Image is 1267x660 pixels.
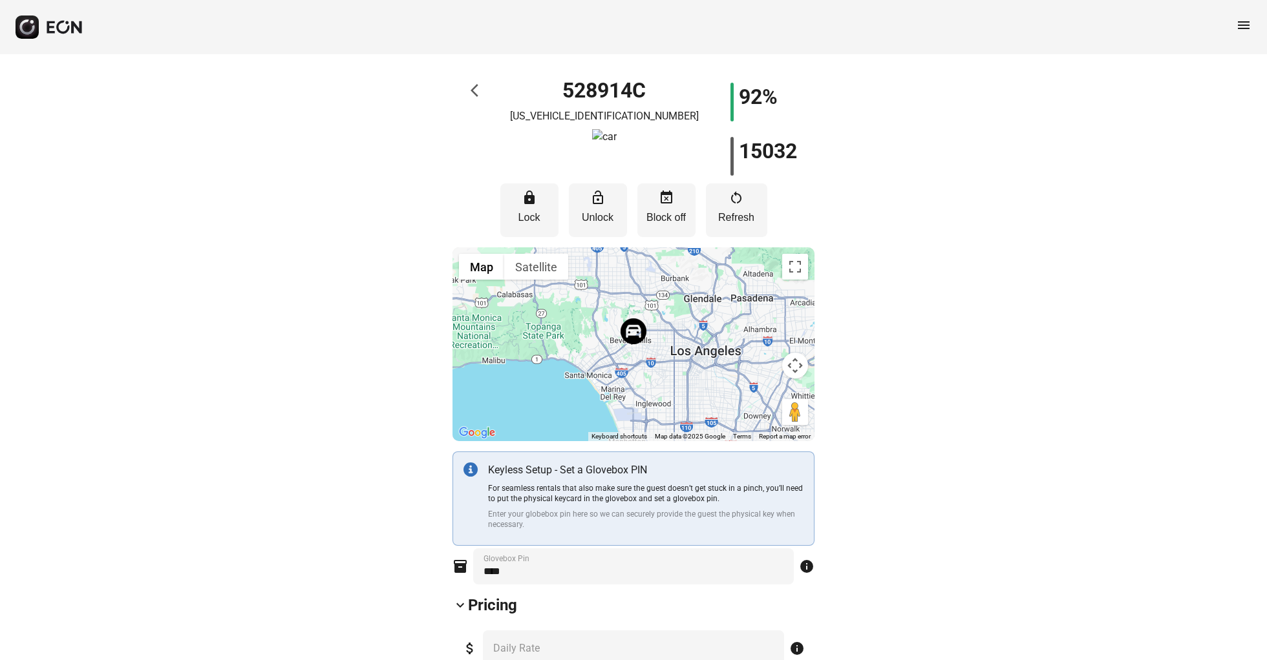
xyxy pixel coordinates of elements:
[462,641,478,656] span: attach_money
[659,190,674,205] span: event_busy
[452,597,468,613] span: keyboard_arrow_down
[569,183,627,237] button: Unlock
[504,254,568,280] button: Show satellite imagery
[706,183,767,237] button: Refresh
[729,190,744,205] span: restart_alt
[739,143,797,159] h1: 15032
[799,559,814,574] span: info
[488,509,804,530] p: Enter your globebox pin here so we can securely provide the guest the physical key when necessary.
[782,254,808,280] button: Toggle fullscreen view
[644,210,689,225] p: Block off
[782,353,808,378] button: Map camera controls
[484,553,529,564] label: Glovebox Pin
[655,433,725,440] span: Map data ©2025 Google
[459,254,504,280] button: Show street map
[562,83,646,98] h1: 528914C
[468,595,517,615] h2: Pricing
[500,183,559,237] button: Lock
[488,462,804,478] p: Keyless Setup - Set a Glovebox PIN
[789,641,805,656] span: info
[759,433,811,440] a: Report a map error
[739,89,778,105] h1: 92%
[592,129,617,145] img: car
[456,424,498,441] img: Google
[488,483,804,504] p: For seamless rentals that also make sure the guest doesn’t get stuck in a pinch, you’ll need to p...
[452,559,468,574] span: inventory_2
[575,210,621,225] p: Unlock
[1236,17,1251,33] span: menu
[590,190,606,205] span: lock_open
[456,424,498,441] a: Open this area in Google Maps (opens a new window)
[591,432,647,441] button: Keyboard shortcuts
[782,399,808,425] button: Drag Pegman onto the map to open Street View
[637,183,696,237] button: Block off
[510,108,699,124] p: [US_VEHICLE_IDENTIFICATION_NUMBER]
[507,210,552,225] p: Lock
[733,433,751,440] a: Terms
[463,462,478,477] img: info
[712,210,761,225] p: Refresh
[522,190,537,205] span: lock
[471,83,486,98] span: arrow_back_ios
